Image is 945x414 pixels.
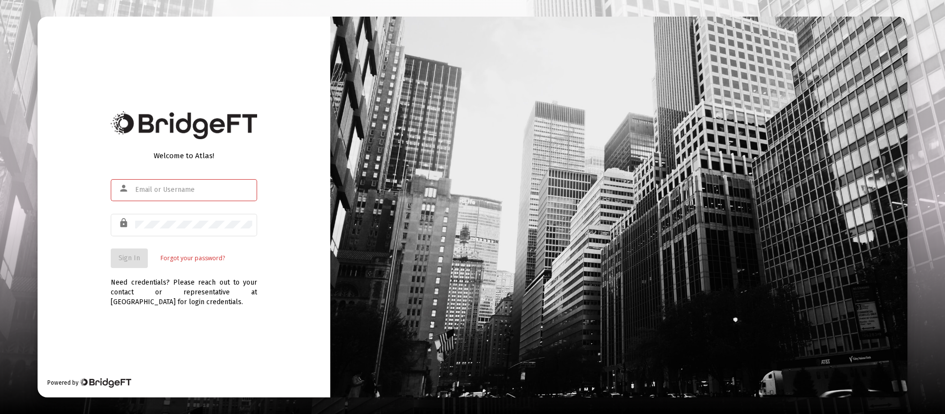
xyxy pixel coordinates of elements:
[80,378,131,388] img: Bridge Financial Technology Logo
[111,268,257,307] div: Need credentials? Please reach out to your contact or representative at [GEOGRAPHIC_DATA] for log...
[111,151,257,161] div: Welcome to Atlas!
[111,111,257,139] img: Bridge Financial Technology Logo
[119,183,130,194] mat-icon: person
[119,254,140,262] span: Sign In
[161,253,225,263] a: Forgot your password?
[135,186,252,194] input: Email or Username
[119,217,130,229] mat-icon: lock
[47,378,131,388] div: Powered by
[111,248,148,268] button: Sign In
